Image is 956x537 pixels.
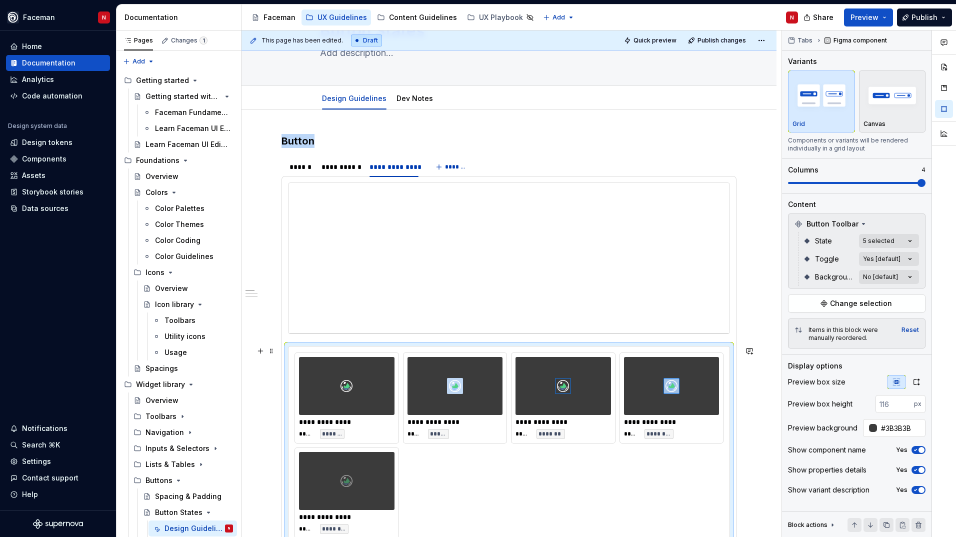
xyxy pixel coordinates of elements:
span: Add [552,13,565,21]
div: Block actions [788,521,827,529]
div: Buttons [129,472,237,488]
input: Auto [877,419,925,437]
div: Contact support [22,473,78,483]
a: UX Guidelines [301,9,371,25]
div: Spacing & Padding [155,491,221,501]
div: Yes [default] [863,255,900,263]
a: Assets [6,167,110,183]
a: Icon library [139,296,237,312]
a: Documentation [6,55,110,71]
a: Code automation [6,88,110,104]
p: 4 [921,166,925,174]
div: Design tokens [22,137,72,147]
div: Colors [145,187,168,197]
div: Button Toolbar [790,216,923,232]
div: Foundations [136,155,179,165]
p: Canvas [863,120,885,128]
span: Toggle [815,254,839,264]
div: Widget library [136,379,185,389]
div: Buttons [145,475,172,485]
a: UX Playbook [463,9,538,25]
svg: Supernova Logo [33,519,83,529]
div: Documentation [124,12,237,22]
a: Learn Faceman UI Editor [139,120,237,136]
div: Code automation [22,91,82,101]
button: 5 selected [859,234,919,248]
button: Share [798,8,840,26]
a: Dev Notes [396,94,433,102]
div: Columns [788,165,818,175]
button: Search ⌘K [6,437,110,453]
div: Faceman Fundamentals [155,107,231,117]
div: Button States [155,507,202,517]
span: Button Toolbar [806,219,858,229]
div: Toolbars [145,411,176,421]
div: Learn Faceman UI Editor [155,123,231,133]
button: No [default] [859,270,919,284]
div: Lists & Tables [129,456,237,472]
button: Change selection [788,294,925,312]
div: Design Guidelines [164,523,223,533]
div: UX Guidelines [317,12,367,22]
div: Learn Faceman UI Editor [145,139,228,149]
div: UX Playbook [479,12,523,22]
h3: Button [281,134,736,148]
div: Spacings [145,363,178,373]
div: Faceman [23,12,55,22]
a: Faceman [247,9,299,25]
label: Yes [896,446,907,454]
span: Preview [850,12,878,22]
button: Quick preview [621,33,681,47]
div: Design Guidelines [318,87,390,108]
div: Foundations [120,152,237,168]
div: Variants [788,56,817,66]
p: Grid [792,120,805,128]
div: Search ⌘K [22,440,60,450]
a: Storybook stories [6,184,110,200]
a: Spacing & Padding [139,488,237,504]
label: Yes [896,486,907,494]
div: Show variant description [788,485,869,495]
a: Color Coding [139,232,237,248]
a: Design tokens [6,134,110,150]
button: Notifications [6,420,110,436]
a: Design Guidelines [322,94,386,102]
div: Block actions [788,518,836,532]
div: Dev Notes [392,87,437,108]
input: 116 [875,395,914,413]
button: placeholderGrid [788,70,855,132]
div: Content Guidelines [389,12,457,22]
div: Overview [155,283,188,293]
span: Quick preview [633,36,676,44]
a: Overview [129,392,237,408]
button: Help [6,486,110,502]
a: Content Guidelines [373,9,461,25]
a: Components [6,151,110,167]
a: Usage [148,344,237,360]
button: Yes [default] [859,252,919,266]
button: Add [540,10,577,24]
span: Change selection [830,298,892,308]
button: FacemanN [2,6,114,28]
span: This page has been edited. [261,36,343,44]
a: Button States [139,504,237,520]
a: Color Guidelines [139,248,237,264]
div: Items in this block were manually reordered. [808,326,895,342]
div: Color Guidelines [155,251,213,261]
div: Content [788,199,816,209]
button: Publish [897,8,952,26]
div: Lists & Tables [145,459,195,469]
div: Getting started [120,72,237,88]
div: Preview box height [788,399,852,409]
div: Design system data [8,122,67,130]
div: Preview box size [788,377,845,387]
button: Preview [844,8,893,26]
a: Overview [139,280,237,296]
button: Reset [901,326,919,334]
div: No [default] [863,273,898,281]
div: Changes [171,36,207,44]
div: Inputs & Selectors [129,440,237,456]
button: Add [120,54,157,68]
div: Usage [164,347,187,357]
div: Icons [145,267,164,277]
